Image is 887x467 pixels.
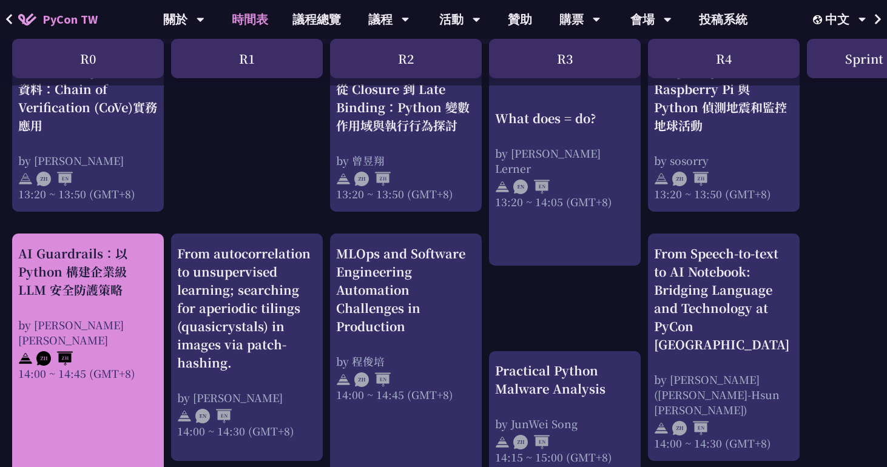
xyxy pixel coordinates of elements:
img: svg+xml;base64,PHN2ZyB4bWxucz0iaHR0cDovL3d3dy53My5vcmcvMjAwMC9zdmciIHdpZHRoPSIyNCIgaGVpZ2h0PSIyNC... [654,421,669,435]
img: svg+xml;base64,PHN2ZyB4bWxucz0iaHR0cDovL3d3dy53My5vcmcvMjAwMC9zdmciIHdpZHRoPSIyNCIgaGVpZ2h0PSIyNC... [336,172,351,186]
img: Home icon of PyCon TW 2025 [18,13,36,25]
div: 14:15 ~ 15:00 (GMT+8) [495,449,635,465]
span: PyCon TW [42,10,98,29]
img: svg+xml;base64,PHN2ZyB4bWxucz0iaHR0cDovL3d3dy53My5vcmcvMjAwMC9zdmciIHdpZHRoPSIyNCIgaGVpZ2h0PSIyNC... [336,372,351,387]
div: by 程俊培 [336,354,476,369]
div: From autocorrelation to unsupervised learning; searching for aperiodic tilings (quasicrystals) in... [177,244,317,372]
div: 14:00 ~ 14:45 (GMT+8) [18,366,158,381]
div: R0 [12,39,164,78]
div: 從 Closure 到 Late Binding：Python 變數作用域與執行行為探討 [336,80,476,135]
a: From Speech-to-text to AI Notebook: Bridging Language and Technology at PyCon [GEOGRAPHIC_DATA] b... [654,244,794,451]
img: svg+xml;base64,PHN2ZyB4bWxucz0iaHR0cDovL3d3dy53My5vcmcvMjAwMC9zdmciIHdpZHRoPSIyNCIgaGVpZ2h0PSIyNC... [18,172,33,186]
div: 14:00 ~ 14:30 (GMT+8) [654,435,794,451]
div: 14:00 ~ 14:30 (GMT+8) [177,423,317,438]
div: 以LLM攜手Python驗證資料：Chain of Verification (CoVe)實務應用 [18,62,158,135]
img: ENEN.5a408d1.svg [195,409,232,423]
div: by [PERSON_NAME] [18,153,158,168]
div: 13:20 ~ 14:05 (GMT+8) [495,194,635,209]
img: svg+xml;base64,PHN2ZyB4bWxucz0iaHR0cDovL3d3dy53My5vcmcvMjAwMC9zdmciIHdpZHRoPSIyNCIgaGVpZ2h0PSIyNC... [177,409,192,423]
img: svg+xml;base64,PHN2ZyB4bWxucz0iaHR0cDovL3d3dy53My5vcmcvMjAwMC9zdmciIHdpZHRoPSIyNCIgaGVpZ2h0PSIyNC... [654,172,669,186]
div: by 曾昱翔 [336,153,476,168]
div: 14:00 ~ 14:45 (GMT+8) [336,387,476,402]
div: R4 [648,39,800,78]
a: 以LLM攜手Python驗證資料：Chain of Verification (CoVe)實務應用 by [PERSON_NAME] 13:20 ~ 13:50 (GMT+8) [18,62,158,201]
div: Raspberry Shake - 用 Raspberry Pi 與 Python 偵測地震和監控地球活動 [654,62,794,135]
img: svg+xml;base64,PHN2ZyB4bWxucz0iaHR0cDovL3d3dy53My5vcmcvMjAwMC9zdmciIHdpZHRoPSIyNCIgaGVpZ2h0PSIyNC... [495,180,510,194]
a: PyCon TW [6,4,110,35]
img: ZHZH.38617ef.svg [672,172,709,186]
img: ZHEN.371966e.svg [354,372,391,387]
div: R3 [489,39,641,78]
img: svg+xml;base64,PHN2ZyB4bWxucz0iaHR0cDovL3d3dy53My5vcmcvMjAwMC9zdmciIHdpZHRoPSIyNCIgaGVpZ2h0PSIyNC... [18,351,33,366]
div: What does = do? [495,109,635,127]
div: by JunWei Song [495,416,635,431]
img: ENEN.5a408d1.svg [513,180,550,194]
a: From autocorrelation to unsupervised learning; searching for aperiodic tilings (quasicrystals) in... [177,244,317,451]
div: From Speech-to-text to AI Notebook: Bridging Language and Technology at PyCon [GEOGRAPHIC_DATA] [654,244,794,354]
img: ZHEN.371966e.svg [513,435,550,449]
div: by [PERSON_NAME] Lerner [495,146,635,176]
div: by [PERSON_NAME] [PERSON_NAME] [18,317,158,348]
div: by sosorry [654,153,794,168]
div: Practical Python Malware Analysis [495,361,635,398]
img: ZHZH.38617ef.svg [354,172,391,186]
a: 從 Closure 到 Late Binding：Python 變數作用域與執行行為探討 by 曾昱翔 13:20 ~ 13:50 (GMT+8) [336,62,476,201]
img: ZHEN.371966e.svg [672,421,709,435]
div: R1 [171,39,323,78]
a: Raspberry Shake - 用 Raspberry Pi 與 Python 偵測地震和監控地球活動 by sosorry 13:20 ~ 13:50 (GMT+8) [654,62,794,201]
a: What does = do? by [PERSON_NAME] Lerner 13:20 ~ 14:05 (GMT+8) [495,62,635,255]
div: 13:20 ~ 13:50 (GMT+8) [336,186,476,201]
div: R2 [330,39,482,78]
div: 13:20 ~ 13:50 (GMT+8) [654,186,794,201]
div: by [PERSON_NAME]([PERSON_NAME]-Hsun [PERSON_NAME]) [654,372,794,417]
div: by [PERSON_NAME] [177,390,317,405]
div: MLOps and Software Engineering Automation Challenges in Production [336,244,476,335]
img: ZHEN.371966e.svg [36,172,73,186]
div: 13:20 ~ 13:50 (GMT+8) [18,186,158,201]
img: svg+xml;base64,PHN2ZyB4bWxucz0iaHR0cDovL3d3dy53My5vcmcvMjAwMC9zdmciIHdpZHRoPSIyNCIgaGVpZ2h0PSIyNC... [495,435,510,449]
div: AI Guardrails：以 Python 構建企業級 LLM 安全防護策略 [18,244,158,299]
img: Locale Icon [813,15,825,24]
img: ZHZH.38617ef.svg [36,351,73,366]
